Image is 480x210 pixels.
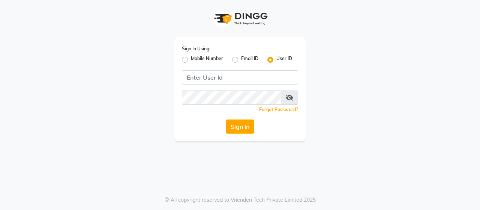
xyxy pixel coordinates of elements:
input: Username [182,70,298,85]
button: Sign In [226,119,254,134]
img: logo1.svg [210,8,270,30]
label: Mobile Number [191,55,223,64]
input: Username [182,91,281,105]
a: Forgot Password? [259,107,298,112]
label: Sign In Using: [182,45,210,52]
label: User ID [276,55,292,64]
label: Email ID [241,55,258,64]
